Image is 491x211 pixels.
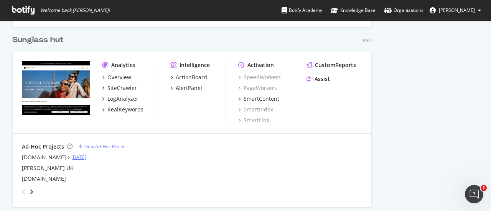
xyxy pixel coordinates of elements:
div: CustomReports [315,61,356,69]
div: SmartContent [244,95,279,103]
a: Assist [306,75,330,83]
iframe: Intercom live chat [465,185,483,203]
a: [DOMAIN_NAME] [22,175,66,183]
div: Intelligence [180,61,210,69]
div: Ad-Hoc Projects [22,143,64,150]
div: angle-right [29,188,34,196]
div: AlertPanel [176,84,202,92]
a: LogAnalyzer [102,95,138,103]
div: Knowledge Base [331,7,376,14]
div: angle-left [19,186,29,198]
a: RealKeywords [102,106,143,113]
div: Botify Academy [282,7,322,14]
a: [DOMAIN_NAME] [22,154,66,161]
a: Overview [102,74,131,81]
span: 1 [481,185,487,191]
div: Pro [363,37,372,44]
div: SiteCrawler [107,84,137,92]
button: [PERSON_NAME] [423,4,487,16]
div: ActionBoard [176,74,207,81]
div: Assist [315,75,330,83]
div: LogAnalyzer [107,95,138,103]
a: CustomReports [306,61,356,69]
a: [PERSON_NAME] UK [22,164,74,172]
a: SmartContent [238,95,279,103]
div: New Ad-Hoc Project [84,143,127,150]
a: PageWorkers [238,84,277,92]
a: [DATE] [71,154,86,160]
div: Analytics [111,61,135,69]
div: Organizations [384,7,423,14]
a: SmartLink [238,116,269,124]
a: AlertPanel [170,84,202,92]
div: Sunglass hut [12,34,64,46]
a: SmartIndex [238,106,273,113]
span: Welcome back, [PERSON_NAME] ! [40,7,110,13]
div: Overview [107,74,131,81]
a: New Ad-Hoc Project [79,143,127,150]
img: www.sunglasshut.com [22,61,90,116]
a: ActionBoard [170,74,207,81]
span: Noemi Parola [439,7,475,13]
div: Activation [247,61,274,69]
a: SiteCrawler [102,84,137,92]
a: SpeedWorkers [238,74,281,81]
div: RealKeywords [107,106,143,113]
a: Sunglass hut [12,34,67,46]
